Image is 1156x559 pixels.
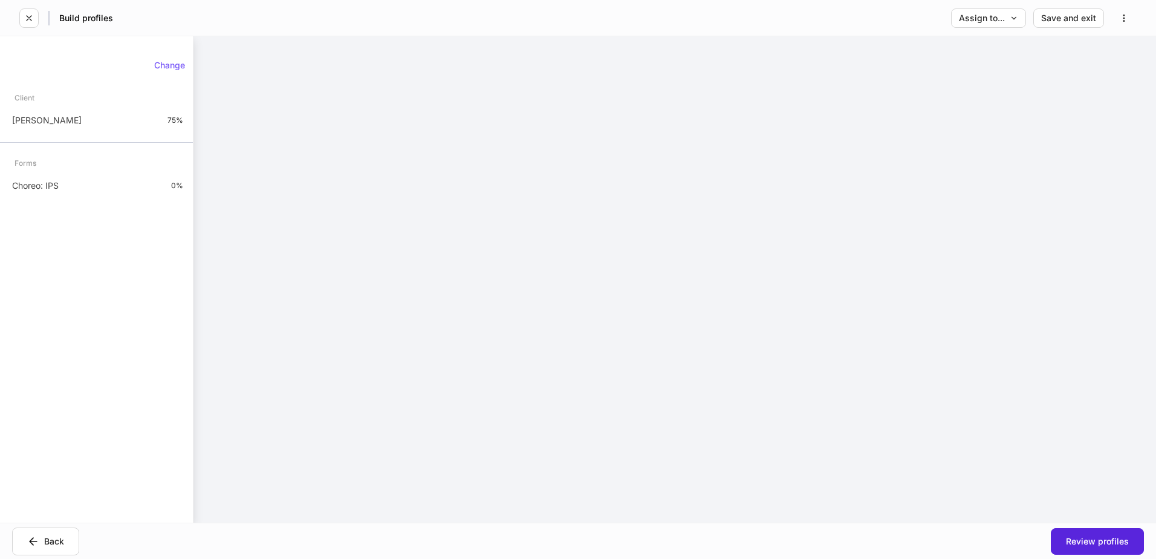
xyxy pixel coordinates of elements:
button: Change [146,56,193,75]
p: Choreo: IPS [12,180,59,192]
div: Save and exit [1041,14,1096,22]
h5: Build profiles [59,12,113,24]
button: Assign to... [951,8,1026,28]
button: Review profiles [1051,528,1144,555]
p: 75% [167,116,183,125]
div: Forms [15,152,36,174]
div: Review profiles [1066,537,1129,546]
div: Back [27,535,64,548]
div: Change [154,61,185,70]
p: [PERSON_NAME] [12,114,82,126]
button: Back [12,528,79,555]
p: 0% [171,181,183,191]
button: Save and exit [1033,8,1104,28]
div: Client [15,87,34,108]
div: Assign to... [959,14,1018,22]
